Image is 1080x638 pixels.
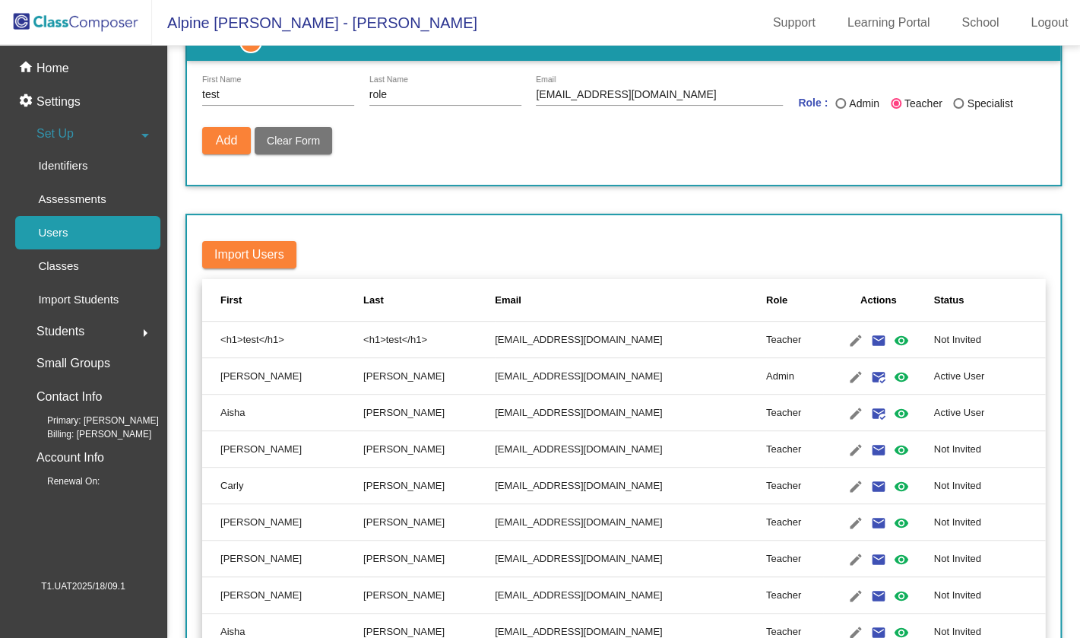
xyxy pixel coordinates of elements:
p: Users [38,224,68,242]
input: First Name [202,89,354,101]
mat-icon: visibility [892,368,911,386]
mat-radio-group: Last Name [835,95,1024,112]
button: Clear Form [255,127,332,154]
p: Account Info [36,447,104,468]
span: Set Up [36,123,74,144]
a: School [949,11,1011,35]
td: Teacher [766,395,823,431]
td: Not Invited [933,577,1045,614]
td: [EMAIL_ADDRESS][DOMAIN_NAME] [495,541,766,577]
div: Email [495,293,521,308]
mat-icon: mark_email_read [869,405,888,423]
td: Active User [933,358,1045,395]
mat-icon: edit [847,332,865,350]
mat-icon: visibility [892,587,911,605]
span: Renewal On: [23,475,100,488]
td: Teacher [766,468,823,504]
p: Import Students [38,290,119,309]
div: Role [766,293,823,308]
div: Teacher [901,96,942,112]
mat-icon: email [869,478,888,496]
td: Teacher [766,431,823,468]
mat-icon: email [869,332,888,350]
span: Billing: [PERSON_NAME] [23,427,151,441]
mat-icon: mark_email_read [869,368,888,386]
mat-icon: visibility [892,405,911,423]
td: [PERSON_NAME] [363,504,495,541]
a: Logout [1018,11,1080,35]
td: [PERSON_NAME] [363,468,495,504]
mat-icon: email [869,587,888,605]
td: Not Invited [933,468,1045,504]
a: Learning Portal [835,11,942,35]
td: [PERSON_NAME] [202,541,363,577]
div: First [220,293,363,308]
button: Add [202,127,251,154]
td: [EMAIL_ADDRESS][DOMAIN_NAME] [495,504,766,541]
td: <h1>test</h1> [363,322,495,358]
td: Not Invited [933,504,1045,541]
div: Admin [846,96,879,112]
mat-icon: arrow_drop_down [136,126,154,144]
td: Teacher [766,541,823,577]
mat-icon: edit [847,514,865,532]
mat-icon: edit [847,551,865,569]
td: [EMAIL_ADDRESS][DOMAIN_NAME] [495,468,766,504]
td: [PERSON_NAME] [202,577,363,614]
div: Last [363,293,384,308]
td: [EMAIL_ADDRESS][DOMAIN_NAME] [495,395,766,431]
p: Identifiers [38,157,87,175]
td: Carly [202,468,363,504]
mat-icon: email [869,551,888,569]
td: [PERSON_NAME] [202,431,363,468]
mat-icon: email [869,514,888,532]
td: [EMAIL_ADDRESS][DOMAIN_NAME] [495,322,766,358]
mat-icon: edit [847,405,865,423]
p: Classes [38,257,78,275]
mat-icon: edit [847,368,865,386]
span: Students [36,321,84,342]
td: [PERSON_NAME] [363,358,495,395]
mat-icon: arrow_right [136,324,154,342]
input: E Mail [536,89,783,101]
span: Clear Form [267,135,320,147]
span: Alpine [PERSON_NAME] - [PERSON_NAME] [152,11,477,35]
td: Aisha [202,395,363,431]
a: Support [761,11,828,35]
td: Not Invited [933,541,1045,577]
td: Not Invited [933,322,1045,358]
div: Status [933,293,964,308]
div: Specialist [964,96,1012,112]
mat-icon: email [869,441,888,459]
mat-icon: settings [18,93,36,111]
mat-icon: visibility [892,551,911,569]
mat-icon: visibility [892,332,911,350]
mat-icon: edit [847,587,865,605]
td: Admin [766,358,823,395]
td: Teacher [766,577,823,614]
mat-icon: visibility [892,514,911,532]
p: Home [36,59,69,78]
td: [PERSON_NAME] [363,395,495,431]
div: Last [363,293,495,308]
span: Primary: [PERSON_NAME] [23,414,159,427]
td: [PERSON_NAME] [363,577,495,614]
td: [EMAIL_ADDRESS][DOMAIN_NAME] [495,358,766,395]
th: Actions [823,279,934,322]
td: [PERSON_NAME] [363,431,495,468]
p: Small Groups [36,353,110,374]
mat-icon: edit [847,478,865,496]
td: <h1>test</h1> [202,322,363,358]
mat-icon: home [18,59,36,78]
div: Status [933,293,1027,308]
td: [PERSON_NAME] [363,541,495,577]
p: Contact Info [36,386,102,408]
td: [EMAIL_ADDRESS][DOMAIN_NAME] [495,577,766,614]
mat-icon: visibility [892,478,911,496]
td: Not Invited [933,431,1045,468]
mat-icon: edit [847,441,865,459]
td: Active User [933,395,1045,431]
div: Role [766,293,787,308]
input: Last Name [369,89,521,101]
div: Email [495,293,766,308]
